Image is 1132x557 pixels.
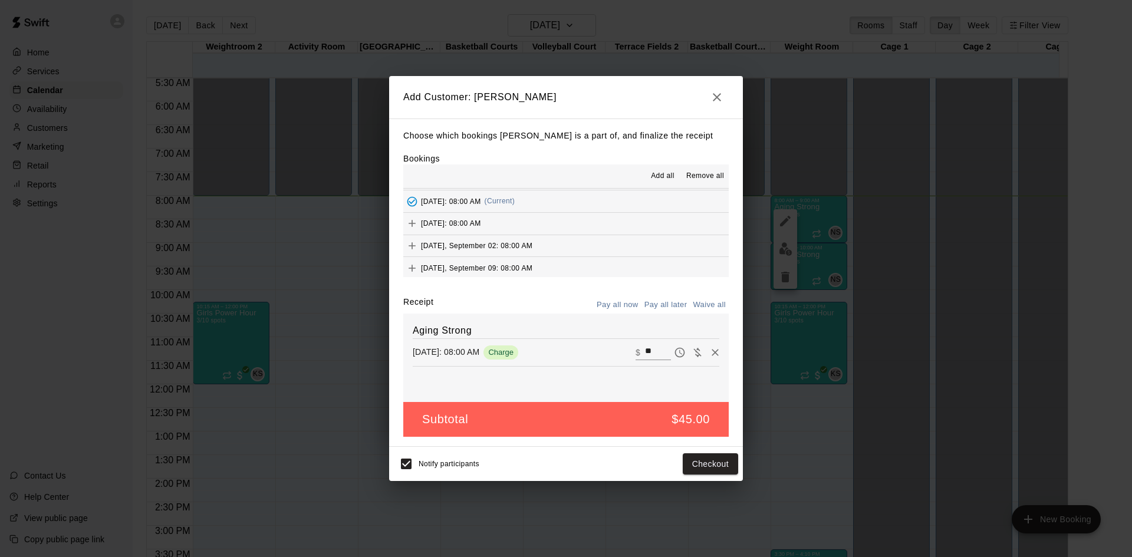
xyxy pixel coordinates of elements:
button: Added - Collect Payment [403,193,421,210]
label: Receipt [403,296,433,314]
button: Waive all [690,296,729,314]
button: Pay all now [594,296,641,314]
span: Charge [483,348,518,357]
button: Checkout [683,453,738,475]
h2: Add Customer: [PERSON_NAME] [389,76,743,118]
span: Add [403,240,421,249]
button: Remove [706,344,724,361]
p: Choose which bookings [PERSON_NAME] is a part of, and finalize the receipt [403,128,729,143]
p: $ [636,347,640,358]
button: Add[DATE]: 08:00 AM [403,213,729,235]
button: Add all [644,167,682,186]
button: Pay all later [641,296,690,314]
span: Notify participants [419,460,479,468]
button: Add[DATE], September 09: 08:00 AM [403,257,729,279]
h6: Aging Strong [413,323,719,338]
span: Waive payment [689,347,706,357]
label: Bookings [403,154,440,163]
span: Pay later [671,347,689,357]
span: Remove all [686,170,724,182]
button: Remove all [682,167,729,186]
h5: Subtotal [422,411,468,427]
span: (Current) [485,197,515,205]
span: [DATE]: 08:00 AM [421,197,481,205]
span: [DATE], September 09: 08:00 AM [421,263,532,272]
span: Add [403,219,421,228]
span: Add [403,263,421,272]
span: [DATE], September 02: 08:00 AM [421,241,532,249]
span: [DATE]: 08:00 AM [421,219,481,228]
h5: $45.00 [672,411,710,427]
button: Add[DATE], September 02: 08:00 AM [403,235,729,257]
button: Added - Collect Payment[DATE]: 08:00 AM(Current) [403,190,729,212]
p: [DATE]: 08:00 AM [413,346,479,358]
span: Add all [651,170,674,182]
